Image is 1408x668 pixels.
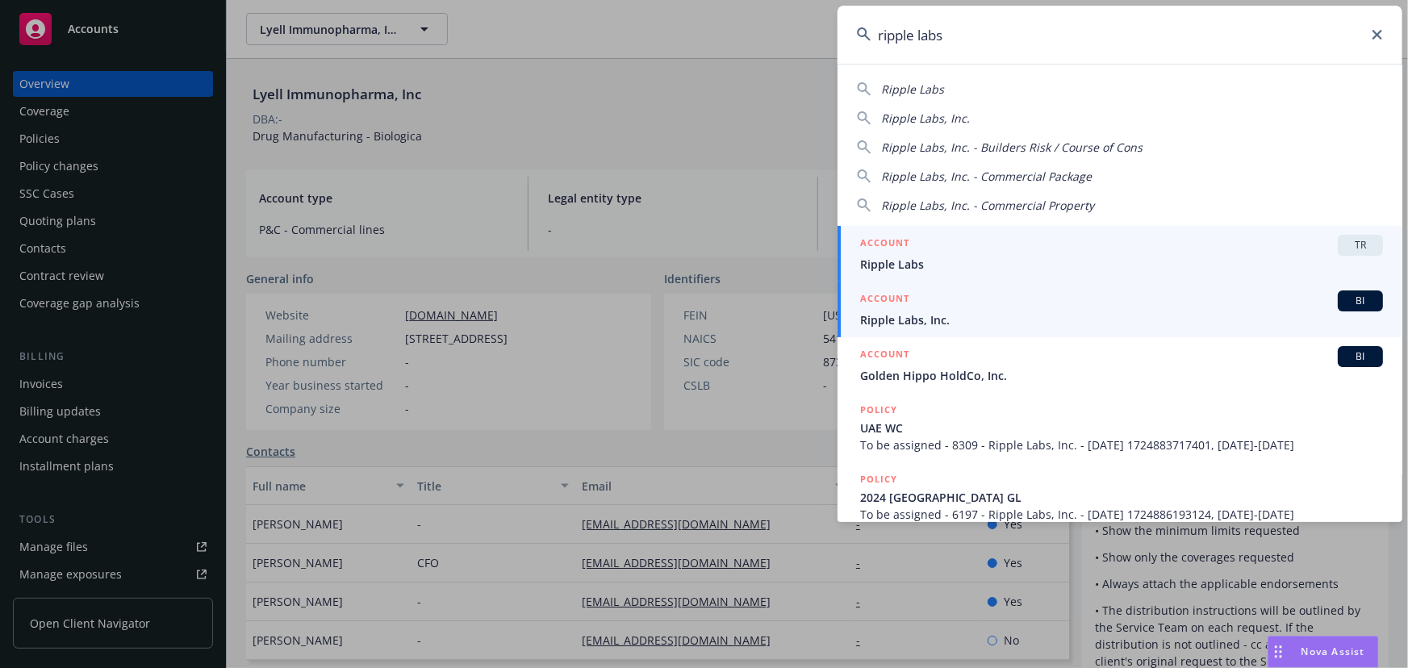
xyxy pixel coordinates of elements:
[881,198,1094,213] span: Ripple Labs, Inc. - Commercial Property
[860,436,1383,453] span: To be assigned - 8309 - Ripple Labs, Inc. - [DATE] 1724883717401, [DATE]-[DATE]
[860,367,1383,384] span: Golden Hippo HoldCo, Inc.
[1344,238,1377,253] span: TR
[838,6,1402,64] input: Search...
[860,506,1383,523] span: To be assigned - 6197 - Ripple Labs, Inc. - [DATE] 1724886193124, [DATE]-[DATE]
[860,471,897,487] h5: POLICY
[860,235,909,254] h5: ACCOUNT
[881,169,1092,184] span: Ripple Labs, Inc. - Commercial Package
[860,489,1383,506] span: 2024 [GEOGRAPHIC_DATA] GL
[860,346,909,365] h5: ACCOUNT
[881,111,970,126] span: Ripple Labs, Inc.
[1301,645,1365,658] span: Nova Assist
[1344,349,1377,364] span: BI
[838,337,1402,393] a: ACCOUNTBIGolden Hippo HoldCo, Inc.
[838,282,1402,337] a: ACCOUNTBIRipple Labs, Inc.
[838,462,1402,532] a: POLICY2024 [GEOGRAPHIC_DATA] GLTo be assigned - 6197 - Ripple Labs, Inc. - [DATE] 1724886193124, ...
[838,393,1402,462] a: POLICYUAE WCTo be assigned - 8309 - Ripple Labs, Inc. - [DATE] 1724883717401, [DATE]-[DATE]
[881,81,944,97] span: Ripple Labs
[1268,637,1289,667] div: Drag to move
[838,226,1402,282] a: ACCOUNTTRRipple Labs
[860,402,897,418] h5: POLICY
[860,256,1383,273] span: Ripple Labs
[860,420,1383,436] span: UAE WC
[1268,636,1379,668] button: Nova Assist
[881,140,1143,155] span: Ripple Labs, Inc. - Builders Risk / Course of Cons
[1344,294,1377,308] span: BI
[860,311,1383,328] span: Ripple Labs, Inc.
[860,290,909,310] h5: ACCOUNT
